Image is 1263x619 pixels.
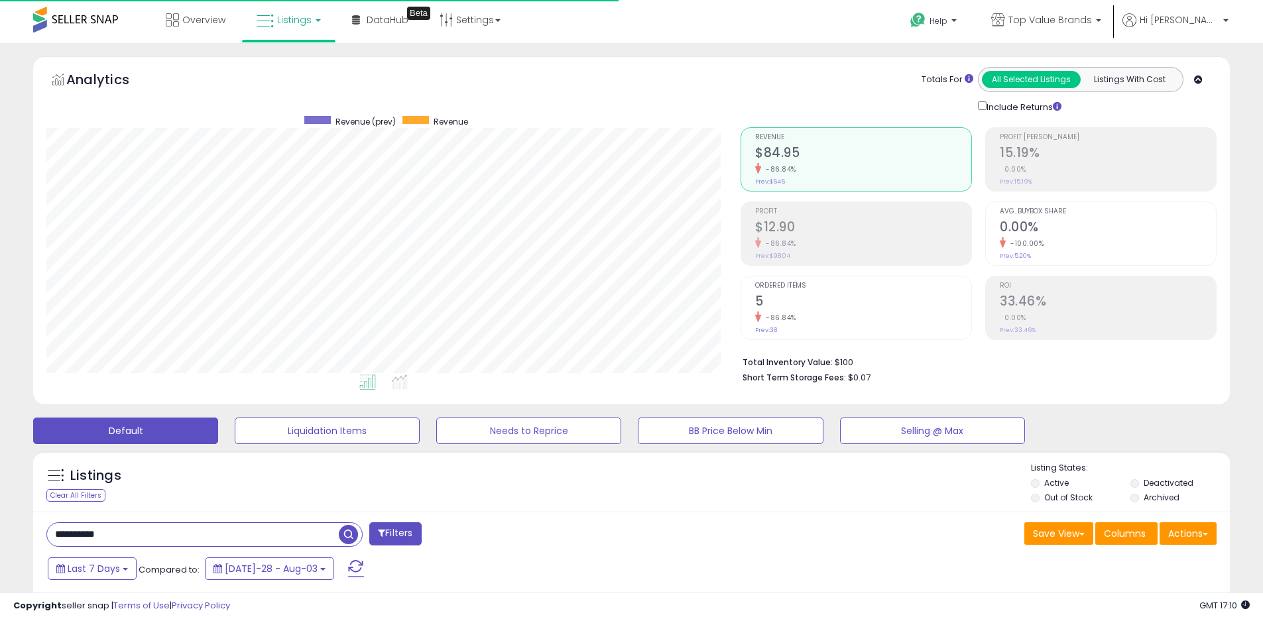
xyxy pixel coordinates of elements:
[225,562,318,575] span: [DATE]-28 - Aug-03
[910,12,926,28] i: Get Help
[968,99,1077,114] div: Include Returns
[755,145,971,163] h2: $84.95
[1008,13,1092,27] span: Top Value Brands
[48,557,137,580] button: Last 7 Days
[755,219,971,237] h2: $12.90
[840,418,1025,444] button: Selling @ Max
[1000,164,1026,174] small: 0.00%
[755,252,790,260] small: Prev: $98.04
[1104,527,1146,540] span: Columns
[761,313,796,323] small: -86.84%
[46,489,105,502] div: Clear All Filters
[113,599,170,612] a: Terms of Use
[1140,13,1219,27] span: Hi [PERSON_NAME]
[1000,178,1032,186] small: Prev: 15.19%
[172,599,230,612] a: Privacy Policy
[1122,13,1229,43] a: Hi [PERSON_NAME]
[13,599,62,612] strong: Copyright
[33,418,218,444] button: Default
[743,353,1207,369] li: $100
[1095,522,1158,545] button: Columns
[638,418,823,444] button: BB Price Below Min
[1006,239,1044,249] small: -100.00%
[1144,492,1179,503] label: Archived
[755,208,971,215] span: Profit
[1000,252,1031,260] small: Prev: 5.20%
[922,74,973,86] div: Totals For
[335,116,396,127] span: Revenue (prev)
[1024,522,1093,545] button: Save View
[755,326,777,334] small: Prev: 38
[13,600,230,612] div: seller snap | |
[743,372,846,383] b: Short Term Storage Fees:
[277,13,312,27] span: Listings
[1000,313,1026,323] small: 0.00%
[982,71,1081,88] button: All Selected Listings
[70,467,121,485] h5: Listings
[205,557,334,580] button: [DATE]-28 - Aug-03
[1044,492,1093,503] label: Out of Stock
[407,7,430,20] div: Tooltip anchor
[755,134,971,141] span: Revenue
[755,178,785,186] small: Prev: $646
[755,282,971,290] span: Ordered Items
[1000,282,1216,290] span: ROI
[369,522,421,545] button: Filters
[367,13,408,27] span: DataHub
[1160,522,1217,545] button: Actions
[900,2,970,43] a: Help
[848,371,871,384] span: $0.07
[66,70,155,92] h5: Analytics
[434,116,468,127] span: Revenue
[1031,462,1230,475] p: Listing States:
[930,15,947,27] span: Help
[1000,145,1216,163] h2: 15.19%
[182,13,225,27] span: Overview
[139,563,200,576] span: Compared to:
[1199,599,1250,612] span: 2025-08-11 17:10 GMT
[436,418,621,444] button: Needs to Reprice
[235,418,420,444] button: Liquidation Items
[1000,219,1216,237] h2: 0.00%
[761,164,796,174] small: -86.84%
[1000,208,1216,215] span: Avg. Buybox Share
[743,357,833,368] b: Total Inventory Value:
[1080,71,1179,88] button: Listings With Cost
[1000,134,1216,141] span: Profit [PERSON_NAME]
[761,239,796,249] small: -86.84%
[1144,477,1193,488] label: Deactivated
[755,294,971,311] h2: 5
[1044,477,1069,488] label: Active
[1000,294,1216,311] h2: 33.46%
[68,562,120,575] span: Last 7 Days
[1000,326,1036,334] small: Prev: 33.46%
